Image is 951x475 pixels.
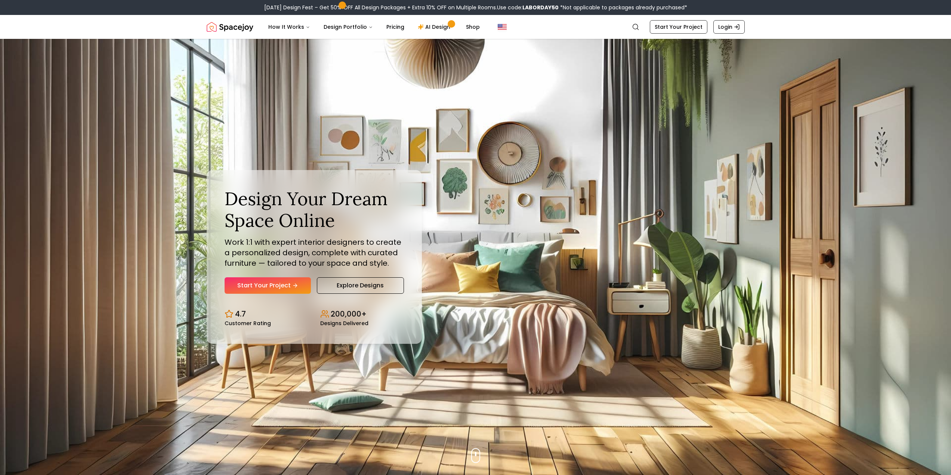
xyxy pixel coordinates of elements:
[207,19,253,34] img: Spacejoy Logo
[559,4,687,11] span: *Not applicable to packages already purchased*
[207,15,745,39] nav: Global
[498,22,507,31] img: United States
[225,188,404,231] h1: Design Your Dream Space Online
[264,4,687,11] div: [DATE] Design Fest – Get 50% OFF All Design Packages + Extra 10% OFF on Multiple Rooms.
[225,277,311,294] a: Start Your Project
[380,19,410,34] a: Pricing
[460,19,486,34] a: Shop
[331,309,367,319] p: 200,000+
[522,4,559,11] b: LABORDAY50
[225,321,271,326] small: Customer Rating
[262,19,316,34] button: How It Works
[225,303,404,326] div: Design stats
[497,4,559,11] span: Use code:
[318,19,379,34] button: Design Portfolio
[262,19,486,34] nav: Main
[650,20,707,34] a: Start Your Project
[317,277,404,294] a: Explore Designs
[713,20,745,34] a: Login
[412,19,458,34] a: AI Design
[225,237,404,268] p: Work 1:1 with expert interior designers to create a personalized design, complete with curated fu...
[207,19,253,34] a: Spacejoy
[235,309,246,319] p: 4.7
[320,321,368,326] small: Designs Delivered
